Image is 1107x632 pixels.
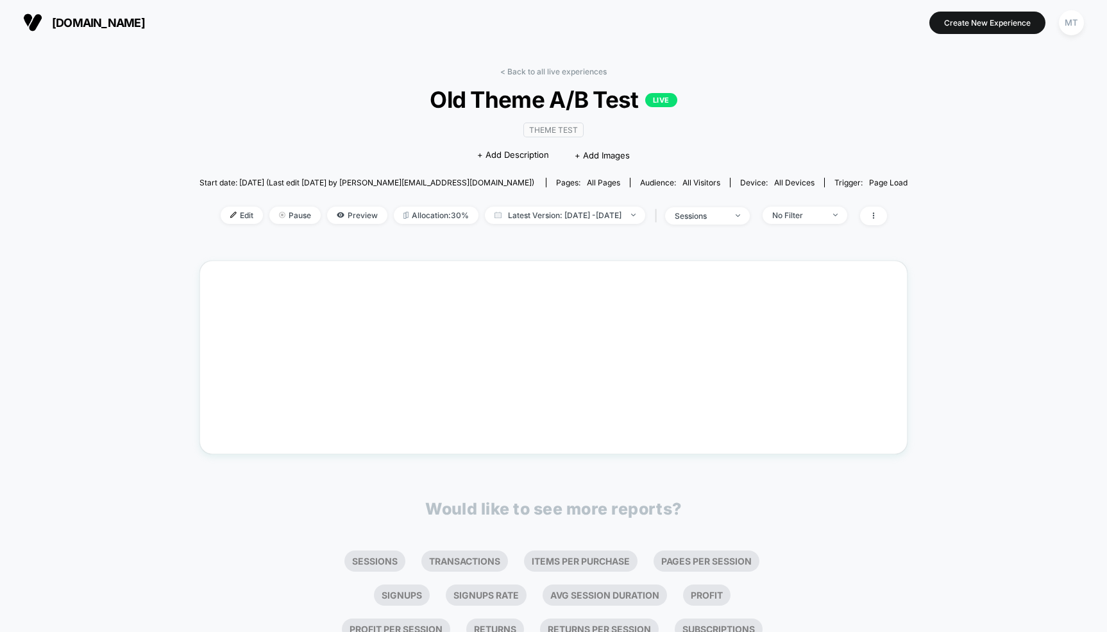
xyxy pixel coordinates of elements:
img: end [631,214,636,216]
img: end [736,214,740,217]
span: all pages [587,178,620,187]
span: Start date: [DATE] (Last edit [DATE] by [PERSON_NAME][EMAIL_ADDRESS][DOMAIN_NAME]) [199,178,534,187]
span: all devices [774,178,815,187]
img: end [833,214,838,216]
img: calendar [494,212,502,218]
span: Edit [221,207,263,224]
span: Latest Version: [DATE] - [DATE] [485,207,645,224]
span: Page Load [869,178,908,187]
div: MT [1059,10,1084,35]
li: Profit [683,585,731,606]
img: edit [230,212,237,218]
img: end [279,212,285,218]
li: Items Per Purchase [524,551,638,572]
li: Signups Rate [446,585,527,606]
div: Audience: [640,178,720,187]
p: LIVE [645,93,677,107]
div: Trigger: [834,178,908,187]
span: Pause [269,207,321,224]
span: + Add Images [575,150,630,160]
div: Pages: [556,178,620,187]
li: Avg Session Duration [543,585,667,606]
li: Pages Per Session [654,551,759,572]
p: Would like to see more reports? [425,499,682,518]
span: Theme Test [523,123,584,137]
a: < Back to all live experiences [500,67,607,76]
span: Preview [327,207,387,224]
li: Transactions [421,551,508,572]
span: All Visitors [682,178,720,187]
span: | [652,207,665,225]
span: Device: [730,178,824,187]
img: Visually logo [23,13,42,32]
span: Allocation: 30% [394,207,478,224]
div: No Filter [772,210,824,220]
img: rebalance [403,212,409,219]
li: Sessions [344,551,405,572]
button: [DOMAIN_NAME] [19,12,149,33]
div: sessions [675,211,726,221]
button: MT [1055,10,1088,36]
span: [DOMAIN_NAME] [52,16,145,30]
button: Create New Experience [929,12,1045,34]
span: + Add Description [477,149,549,162]
li: Signups [374,585,430,606]
span: Old Theme A/B Test [235,86,872,113]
